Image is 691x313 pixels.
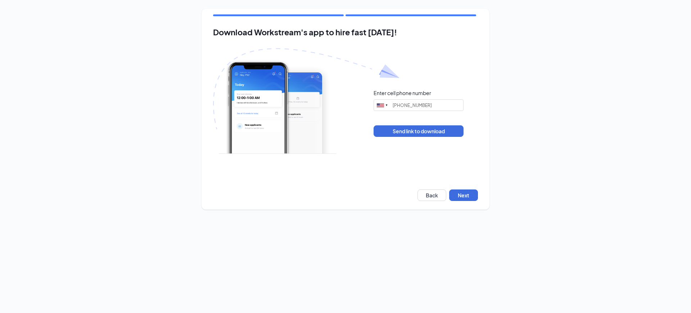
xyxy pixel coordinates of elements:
button: Back [417,189,446,201]
input: (201) 555-0123 [374,99,464,111]
h2: Download Workstream's app to hire fast [DATE]! [213,28,478,37]
div: Enter cell phone number [374,89,431,97]
button: Send link to download [374,125,464,137]
button: Next [449,189,478,201]
div: United States: +1 [374,100,390,111]
img: Download Workstream's app with paper plane [213,48,399,154]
